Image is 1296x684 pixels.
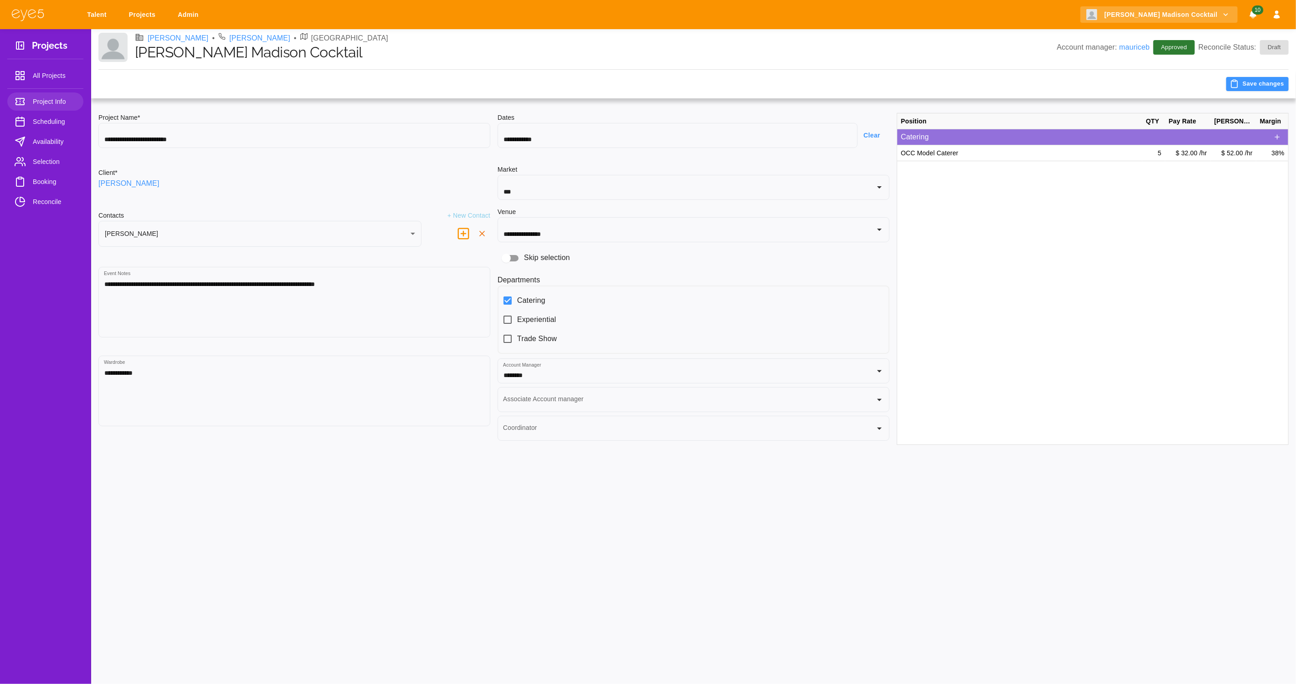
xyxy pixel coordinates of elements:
[1256,113,1288,129] div: Margin
[1270,130,1285,144] div: outlined button group
[7,112,83,131] a: Scheduling
[1270,130,1285,144] button: Add Position
[1226,77,1289,91] button: Save changes
[498,250,890,267] div: Skip selection
[33,116,76,127] span: Scheduling
[33,176,76,187] span: Booking
[498,113,890,123] h6: Dates
[447,211,490,221] p: + New Contact
[498,165,890,175] h6: Market
[7,133,83,151] a: Availability
[1142,113,1165,129] div: QTY
[1211,145,1256,161] div: $ 52.00 /hr
[873,223,886,236] button: Open
[98,211,124,221] h6: Contacts
[873,181,886,194] button: Open
[1156,43,1193,52] span: Approved
[7,193,83,211] a: Reconcile
[1198,40,1289,55] p: Reconcile Status:
[1086,9,1097,20] img: Client logo
[873,422,886,435] button: Open
[33,136,76,147] span: Availability
[98,33,128,62] img: Client logo
[104,359,125,366] label: Wardrobe
[98,168,118,178] h6: Client*
[81,6,116,23] a: Talent
[11,8,45,21] img: eye5
[474,225,490,242] button: delete
[517,314,556,325] span: Experiential
[7,153,83,171] a: Selection
[135,44,1057,61] h1: [PERSON_NAME] Madison Cocktail
[33,96,76,107] span: Project Info
[1165,145,1211,161] div: $ 32.00 /hr
[98,113,490,123] h6: Project Name*
[294,33,297,44] li: •
[33,196,76,207] span: Reconcile
[98,178,159,189] a: [PERSON_NAME]
[172,6,208,23] a: Admin
[858,127,890,144] button: Clear
[7,173,83,191] a: Booking
[1080,6,1238,23] button: [PERSON_NAME] Madison Cocktail
[229,33,290,44] a: [PERSON_NAME]
[897,145,1142,161] div: OCC Model Caterer
[104,270,130,277] label: Event Notes
[212,33,215,44] li: •
[1245,6,1261,23] button: Notifications
[1057,42,1150,53] p: Account manager:
[148,33,209,44] a: [PERSON_NAME]
[1165,113,1211,129] div: Pay Rate
[1119,43,1150,51] a: mauriceb
[897,113,1142,129] div: Position
[1211,113,1256,129] div: [PERSON_NAME]
[517,333,557,344] span: Trade Show
[1262,43,1286,52] span: Draft
[503,362,541,368] label: Account Manager
[7,66,83,85] a: All Projects
[517,295,545,306] span: Catering
[901,132,1270,143] p: Catering
[498,274,890,286] h6: Departments
[33,70,76,81] span: All Projects
[98,221,422,247] div: [PERSON_NAME]
[1142,145,1165,161] div: 5
[498,207,516,217] h6: Venue
[32,40,67,54] h3: Projects
[33,156,76,167] span: Selection
[453,223,474,244] button: delete
[1256,145,1288,161] div: 38%
[873,365,886,378] button: Open
[311,33,388,44] p: [GEOGRAPHIC_DATA]
[7,92,83,111] a: Project Info
[1252,5,1263,15] span: 10
[873,393,886,406] button: Open
[123,6,165,23] a: Projects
